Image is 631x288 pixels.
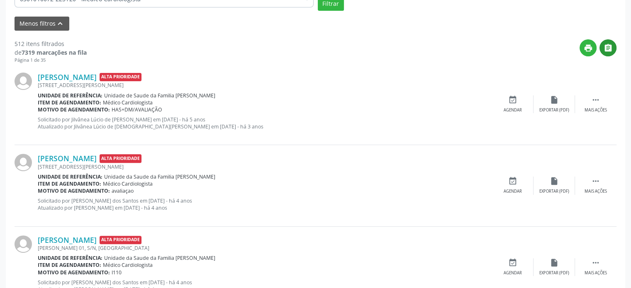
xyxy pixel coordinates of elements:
span: Alta Prioridade [100,236,141,244]
b: Unidade de referência: [38,254,102,261]
i: print [584,44,593,53]
p: Solicitado por Jilvânea Lúcio de [PERSON_NAME] em [DATE] - há 5 anos Atualizado por Jilvânea Lúci... [38,116,492,130]
span: HAS+DM/AVALIAÇÃO [112,106,162,113]
b: Unidade de referência: [38,92,102,99]
div: Exportar (PDF) [539,107,569,113]
span: avaliaçao [112,187,134,194]
i:  [591,95,600,104]
i: event_available [508,258,517,267]
b: Motivo de agendamento: [38,187,110,194]
div: Agendar [504,189,522,194]
span: Médico Cardiologista [103,261,153,269]
i: insert_drive_file [550,258,559,267]
span: Médico Cardiologista [103,180,153,187]
a: [PERSON_NAME] [38,73,97,82]
b: Motivo de agendamento: [38,106,110,113]
b: Motivo de agendamento: [38,269,110,276]
span: Unidade da Saude da Familia [PERSON_NAME] [104,254,215,261]
span: I110 [112,269,122,276]
div: [STREET_ADDRESS][PERSON_NAME] [38,163,492,170]
div: Agendar [504,270,522,276]
div: de [15,48,87,57]
img: img [15,235,32,253]
img: img [15,154,32,171]
button: print [580,39,597,56]
a: [PERSON_NAME] [38,154,97,163]
div: Página 1 de 35 [15,57,87,64]
i: insert_drive_file [550,177,559,186]
div: Mais ações [585,189,607,194]
img: img [15,73,32,90]
a: [PERSON_NAME] [38,235,97,244]
button: Menos filtroskeyboard_arrow_up [15,17,69,31]
span: Unidade de Saude da Familia [PERSON_NAME] [104,92,215,99]
b: Item de agendamento: [38,180,101,187]
strong: 7319 marcações na fila [22,48,87,56]
i: insert_drive_file [550,95,559,104]
i:  [591,177,600,186]
i:  [591,258,600,267]
div: [PERSON_NAME] 01, S/N, [GEOGRAPHIC_DATA] [38,244,492,252]
p: Solicitado por [PERSON_NAME] dos Santos em [DATE] - há 4 anos Atualizado por [PERSON_NAME] em [DA... [38,197,492,211]
div: Mais ações [585,107,607,113]
b: Unidade de referência: [38,173,102,180]
span: Alta Prioridade [100,73,141,82]
div: Mais ações [585,270,607,276]
div: 512 itens filtrados [15,39,87,48]
span: Unidade da Saude da Familia [PERSON_NAME] [104,173,215,180]
i: keyboard_arrow_up [56,19,65,28]
div: [STREET_ADDRESS][PERSON_NAME] [38,82,492,89]
div: Exportar (PDF) [539,189,569,194]
b: Item de agendamento: [38,261,101,269]
i: event_available [508,95,517,104]
i: event_available [508,177,517,186]
i:  [604,44,613,53]
span: Médico Cardiologista [103,99,153,106]
b: Item de agendamento: [38,99,101,106]
span: Alta Prioridade [100,154,141,163]
button:  [599,39,616,56]
div: Exportar (PDF) [539,270,569,276]
div: Agendar [504,107,522,113]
